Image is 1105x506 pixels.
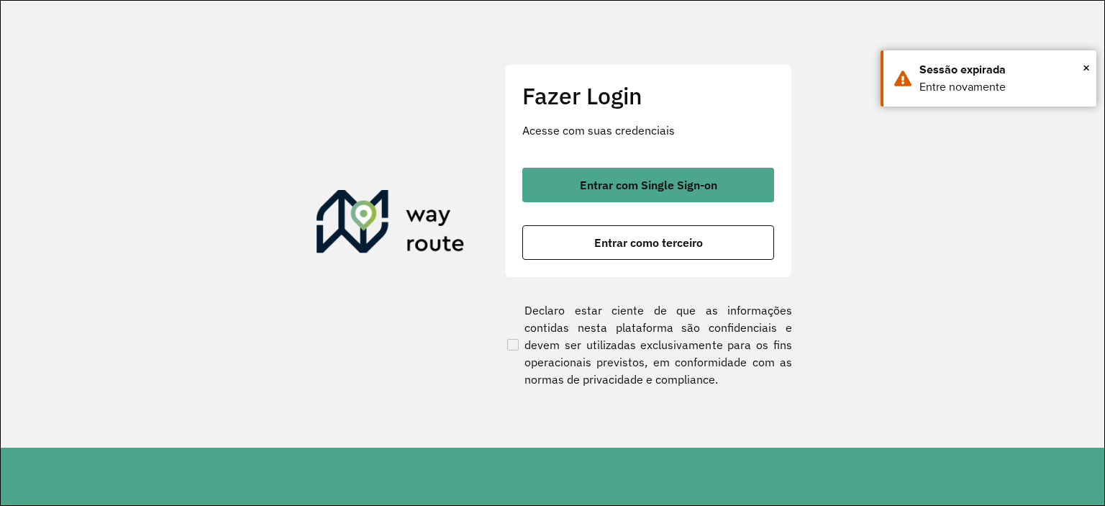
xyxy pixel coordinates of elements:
button: Close [1083,57,1090,78]
div: Entre novamente [919,78,1086,96]
span: × [1083,57,1090,78]
p: Acesse com suas credenciais [522,122,774,139]
span: Entrar com Single Sign-on [580,179,717,191]
button: button [522,168,774,202]
button: button [522,225,774,260]
img: Roteirizador AmbevTech [317,190,465,259]
div: Sessão expirada [919,61,1086,78]
label: Declaro estar ciente de que as informações contidas nesta plataforma são confidenciais e devem se... [504,302,792,388]
h2: Fazer Login [522,82,774,109]
span: Entrar como terceiro [594,237,703,248]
